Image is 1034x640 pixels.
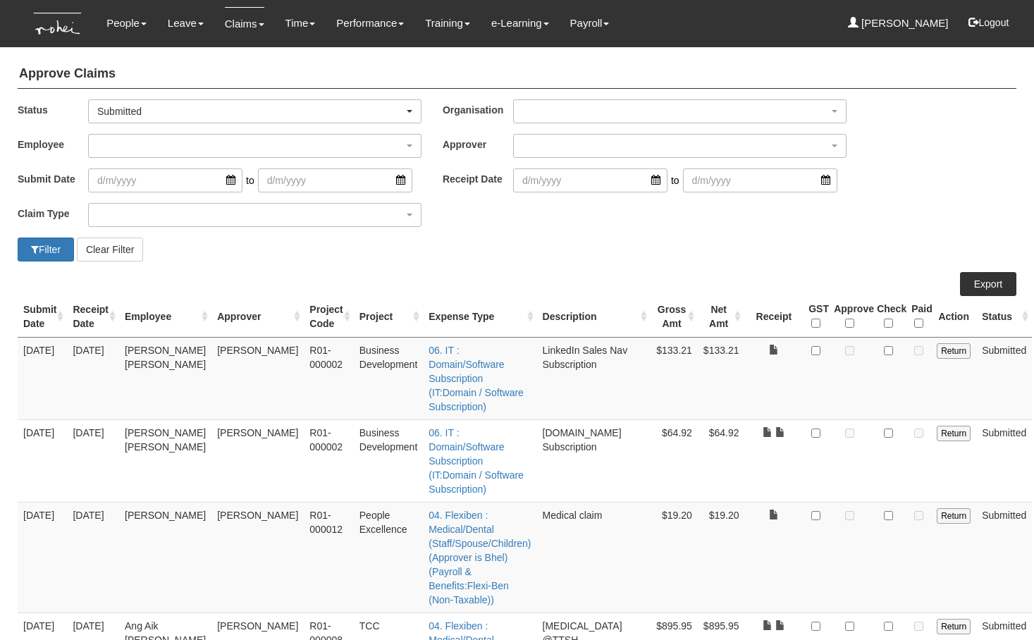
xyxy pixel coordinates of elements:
[651,419,698,502] td: $64.92
[211,502,304,613] td: [PERSON_NAME]
[258,168,412,192] input: d/m/yyyy
[88,99,421,123] button: Submitted
[354,296,423,338] th: Project : activate to sort column ascending
[803,296,828,338] th: GST
[537,502,651,613] td: Medical claim
[211,419,304,502] td: [PERSON_NAME]
[931,296,976,338] th: Action
[354,419,423,502] td: Business Development
[537,419,651,502] td: [DOMAIN_NAME] Subscription
[698,337,745,419] td: $133.21
[211,296,304,338] th: Approver : activate to sort column ascending
[651,502,698,613] td: $19.20
[976,296,1032,338] th: Status : activate to sort column ascending
[304,296,353,338] th: Project Code : activate to sort column ascending
[225,7,264,40] a: Claims
[443,168,513,189] label: Receipt Date
[354,337,423,419] td: Business Development
[211,337,304,419] td: [PERSON_NAME]
[848,7,949,39] a: [PERSON_NAME]
[937,426,971,441] input: Return
[77,238,143,261] button: Clear Filter
[106,7,147,39] a: People
[651,337,698,419] td: $133.21
[18,502,67,613] td: [DATE]
[242,168,258,192] span: to
[698,502,745,613] td: $19.20
[959,6,1018,39] button: Logout
[18,419,67,502] td: [DATE]
[67,296,119,338] th: Receipt Date : activate to sort column ascending
[304,502,353,613] td: R01-000012
[119,296,211,338] th: Employee : activate to sort column ascending
[119,419,211,502] td: [PERSON_NAME] [PERSON_NAME]
[18,203,88,223] label: Claim Type
[960,272,1016,296] a: Export
[88,168,242,192] input: d/m/yyyy
[18,134,88,154] label: Employee
[667,168,683,192] span: to
[67,337,119,419] td: [DATE]
[937,508,971,524] input: Return
[537,337,651,419] td: LinkedIn Sales Nav Subscription
[698,296,745,338] th: Net Amt : activate to sort column ascending
[976,337,1032,419] td: Submitted
[285,7,316,39] a: Time
[18,168,88,189] label: Submit Date
[429,427,524,495] a: 06. IT : Domain/Software Subscription (IT:Domain / Software Subscription)
[828,296,871,338] th: Approve
[906,296,931,338] th: Paid
[18,60,1016,89] h4: Approve Claims
[429,345,524,412] a: 06. IT : Domain/Software Subscription (IT:Domain / Software Subscription)
[423,296,536,338] th: Expense Type : activate to sort column ascending
[651,296,698,338] th: Gross Amt : activate to sort column ascending
[976,502,1032,613] td: Submitted
[937,343,971,359] input: Return
[570,7,610,39] a: Payroll
[67,502,119,613] td: [DATE]
[683,168,837,192] input: d/m/yyyy
[119,337,211,419] td: [PERSON_NAME] [PERSON_NAME]
[698,419,745,502] td: $64.92
[443,134,513,154] label: Approver
[336,7,404,39] a: Performance
[18,238,74,261] button: Filter
[537,296,651,338] th: Description : activate to sort column ascending
[18,99,88,120] label: Status
[937,619,971,634] input: Return
[18,337,67,419] td: [DATE]
[67,419,119,502] td: [DATE]
[513,168,667,192] input: d/m/yyyy
[304,337,353,419] td: R01-000002
[18,296,67,338] th: Submit Date : activate to sort column ascending
[425,7,470,39] a: Training
[976,419,1032,502] td: Submitted
[168,7,204,39] a: Leave
[491,7,549,39] a: e-Learning
[429,510,531,605] a: 04. Flexiben : Medical/Dental (Staff/Spouse/Children) (Approver is Bhel) (Payroll & Benefits:Flex...
[97,104,404,118] div: Submitted
[871,296,906,338] th: Check
[744,296,803,338] th: Receipt
[119,502,211,613] td: [PERSON_NAME]
[354,502,423,613] td: People Excellence
[304,419,353,502] td: R01-000002
[443,99,513,120] label: Organisation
